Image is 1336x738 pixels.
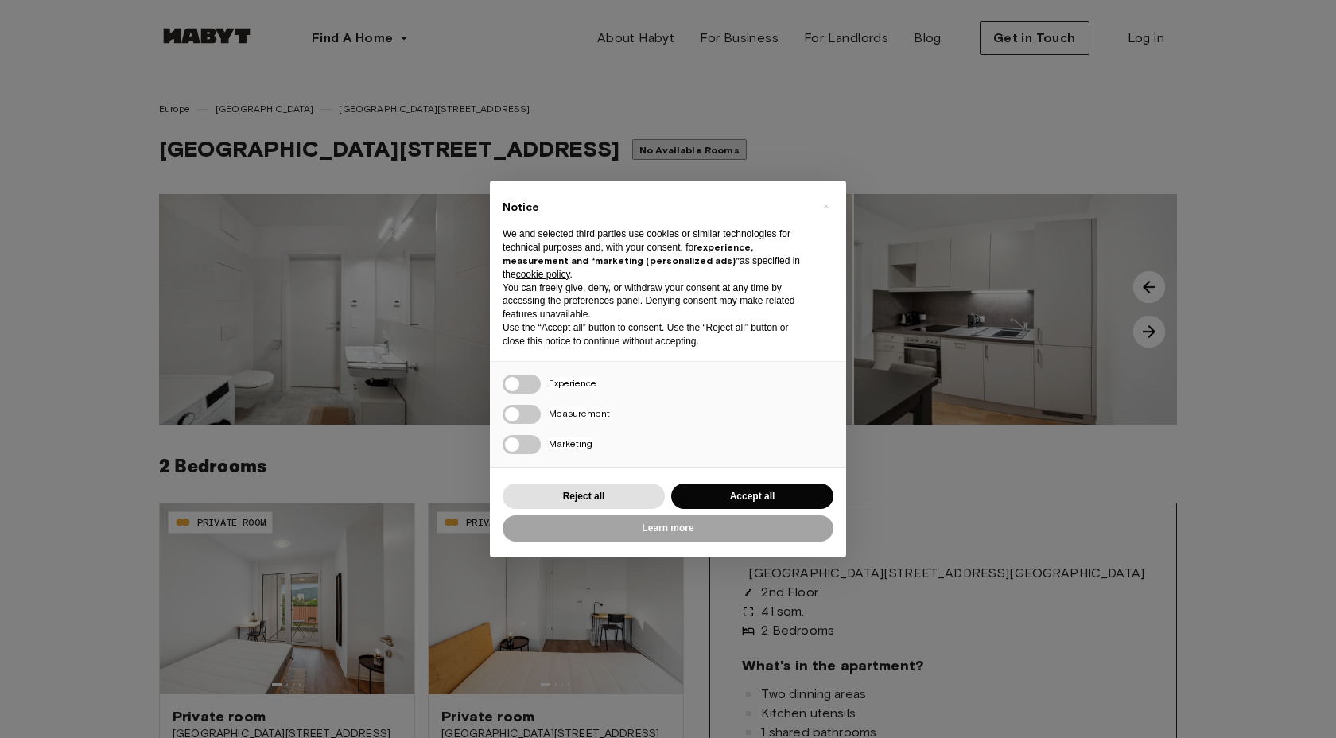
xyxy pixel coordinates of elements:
button: Learn more [503,515,833,542]
strong: experience, measurement and “marketing (personalized ads)” [503,241,753,266]
span: Experience [549,377,596,389]
button: Reject all [503,484,665,510]
span: Measurement [549,407,610,419]
p: Use the “Accept all” button to consent. Use the “Reject all” button or close this notice to conti... [503,321,808,348]
p: We and selected third parties use cookies or similar technologies for technical purposes and, wit... [503,227,808,281]
span: × [823,196,829,216]
h2: Notice [503,200,808,216]
button: Accept all [671,484,833,510]
span: Marketing [549,437,592,449]
p: You can freely give, deny, or withdraw your consent at any time by accessing the preferences pane... [503,282,808,321]
a: cookie policy [516,269,570,280]
button: Close this notice [813,193,838,219]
